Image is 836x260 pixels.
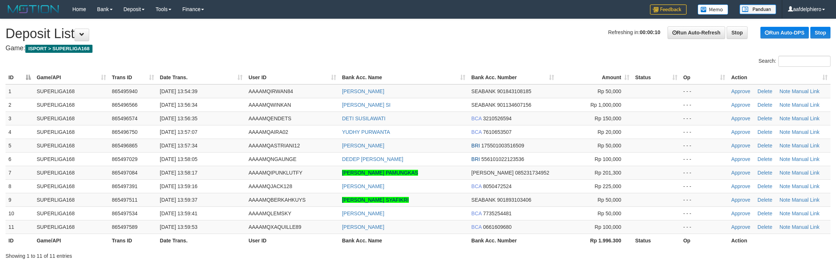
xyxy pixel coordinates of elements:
div: Showing 1 to 11 of 11 entries [6,249,343,260]
a: Note [779,183,790,189]
td: SUPERLIGA168 [34,166,109,179]
span: Copy 7610653507 to clipboard [483,129,512,135]
span: 865496566 [112,102,138,108]
span: 865496865 [112,143,138,149]
span: SEABANK [471,197,495,203]
h1: Deposit List [6,26,830,41]
th: Rp 1.996.300 [557,234,632,247]
span: Rp 100,000 [595,156,621,162]
span: Copy 901843108185 to clipboard [497,88,531,94]
td: - - - [680,139,728,152]
a: Run Auto-Refresh [668,26,725,39]
a: Delete [757,224,772,230]
span: [PERSON_NAME] [471,170,513,176]
a: Approve [731,129,750,135]
span: 865497029 [112,156,138,162]
td: SUPERLIGA168 [34,111,109,125]
th: Bank Acc. Number [468,234,557,247]
span: Copy 175501003516509 to clipboard [481,143,524,149]
td: 5 [6,139,34,152]
a: Approve [731,224,750,230]
td: - - - [680,166,728,179]
span: BCA [471,224,481,230]
span: Copy 901134607156 to clipboard [497,102,531,108]
a: Note [779,224,790,230]
span: [DATE] 13:56:35 [160,116,197,121]
span: [DATE] 13:58:17 [160,170,197,176]
input: Search: [778,56,830,67]
span: Rp 201,300 [595,170,621,176]
td: 4 [6,125,34,139]
th: Action [728,234,830,247]
span: Rp 1,000,000 [590,102,621,108]
a: Approve [731,170,750,176]
label: Search: [759,56,830,67]
span: Rp 50,000 [597,197,621,203]
a: Approve [731,210,750,216]
span: SEABANK [471,88,495,94]
span: Refreshing in: [608,29,660,35]
th: Op [680,234,728,247]
td: SUPERLIGA168 [34,152,109,166]
a: Manual Link [792,224,819,230]
a: Manual Link [792,197,819,203]
td: SUPERLIGA168 [34,125,109,139]
span: AAAAMQENDETS [248,116,291,121]
td: SUPERLIGA168 [34,179,109,193]
span: [DATE] 13:59:41 [160,210,197,216]
img: panduan.png [739,4,776,14]
td: SUPERLIGA168 [34,98,109,111]
a: Manual Link [792,129,819,135]
a: Approve [731,102,750,108]
span: AAAAMQWINKAN [248,102,291,108]
td: 10 [6,206,34,220]
th: Action: activate to sort column ascending [728,71,830,84]
th: User ID [246,234,339,247]
span: Copy 556101022123536 to clipboard [481,156,524,162]
th: Trans ID [109,234,157,247]
td: SUPERLIGA168 [34,220,109,234]
td: SUPERLIGA168 [34,206,109,220]
th: Status [632,234,680,247]
span: [DATE] 13:59:53 [160,224,197,230]
a: Delete [757,170,772,176]
td: 8 [6,179,34,193]
td: - - - [680,111,728,125]
a: Note [779,102,790,108]
a: Manual Link [792,116,819,121]
td: - - - [680,220,728,234]
span: AAAAMQLEMSKY [248,210,291,216]
th: ID [6,234,34,247]
a: Stop [810,27,830,39]
th: Trans ID: activate to sort column ascending [109,71,157,84]
span: Copy 0661609680 to clipboard [483,224,512,230]
a: Manual Link [792,143,819,149]
td: SUPERLIGA168 [34,139,109,152]
td: - - - [680,84,728,98]
span: BCA [471,183,481,189]
span: AAAAMQXAQUILLE89 [248,224,301,230]
th: Bank Acc. Number: activate to sort column ascending [468,71,557,84]
span: AAAAMQNGAUNGE [248,156,297,162]
td: 3 [6,111,34,125]
a: Note [779,210,790,216]
span: 865497589 [112,224,138,230]
img: Feedback.jpg [650,4,687,15]
a: Delete [757,102,772,108]
th: Amount: activate to sort column ascending [557,71,632,84]
th: Status: activate to sort column ascending [632,71,680,84]
a: Manual Link [792,210,819,216]
span: AAAAMQASTRIANI12 [248,143,300,149]
a: Note [779,88,790,94]
td: 1 [6,84,34,98]
th: Bank Acc. Name [339,234,468,247]
span: BCA [471,210,481,216]
td: - - - [680,98,728,111]
td: - - - [680,125,728,139]
td: 7 [6,166,34,179]
a: YUDHY PURWANTA [342,129,390,135]
th: Date Trans.: activate to sort column ascending [157,71,246,84]
a: Manual Link [792,183,819,189]
td: - - - [680,179,728,193]
span: [DATE] 13:58:05 [160,156,197,162]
